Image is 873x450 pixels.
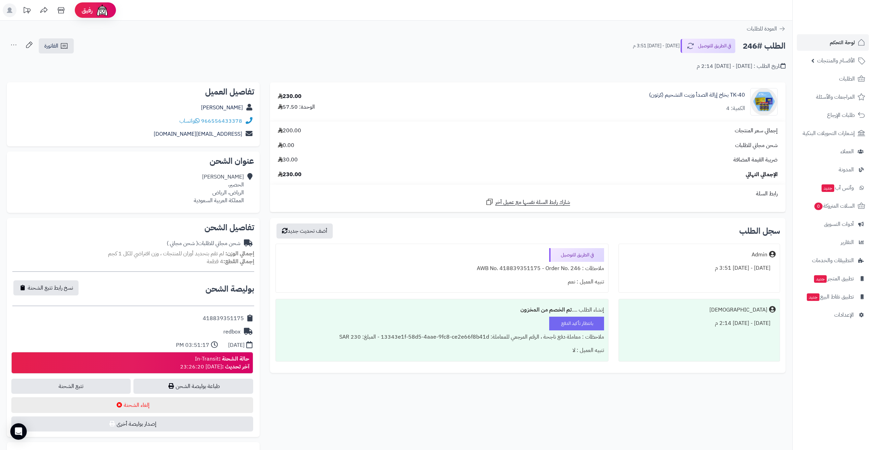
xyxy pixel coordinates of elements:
div: [DATE] - [DATE] 3:51 م [623,262,776,275]
a: المدونة [797,161,869,178]
span: جديد [807,293,819,301]
span: جديد [814,275,827,283]
span: المدونة [839,165,854,174]
a: وآتس آبجديد [797,180,869,196]
a: السلات المتروكة0 [797,198,869,214]
span: الإجمالي النهائي [746,171,778,179]
span: إجمالي سعر المنتجات [735,127,778,135]
div: ملاحظات : معاملة دفع ناجحة ، الرقم المرجعي للمعاملة: 13343e1f-58d5-4aae-9fc8-ce2e66f8b41d - المبل... [280,330,604,344]
a: التطبيقات والخدمات [797,252,869,269]
span: 0 [814,202,823,210]
a: المراجعات والأسئلة [797,89,869,105]
a: شارك رابط السلة نفسها مع عميل آخر [485,198,570,206]
span: 200.00 [278,127,301,135]
a: تتبع الشحنة [11,379,131,394]
div: الكمية: 4 [726,105,745,112]
span: السلات المتروكة [814,201,855,211]
div: الوحدة: 57.50 [278,103,315,111]
span: لم تقم بتحديد أوزان للمنتجات ، وزن افتراضي للكل 1 كجم [108,250,224,258]
a: واتساب [179,117,200,125]
div: In-Transit [DATE] 23:26:20 [180,355,249,371]
span: رفيق [82,6,93,14]
span: العودة للطلبات [747,25,777,33]
div: [DATE] [228,341,245,349]
strong: إجمالي القطع: [223,257,254,266]
a: التقارير [797,234,869,251]
img: 1728164515-%D8%A8%D8%AE%D8%A7%D8%AE%20%D9%81%D9%88%D8%AA%D9%88%D8%B4%D9%88%D8%A800-90x90.png [751,88,777,115]
h2: عنوان الشحن [12,157,254,165]
div: Open Intercom Messenger [10,423,27,440]
div: إنشاء الطلب .... [280,303,604,317]
small: 4 قطعة [207,257,254,266]
button: أضف تحديث جديد [276,223,333,239]
b: تم الخصم من المخزون [520,306,572,314]
button: نسخ رابط تتبع الشحنة [13,280,79,295]
a: الطلبات [797,71,869,87]
a: طلبات الإرجاع [797,107,869,123]
span: 30.00 [278,156,298,164]
strong: حالة الشحنة : [219,355,249,363]
div: تنبيه العميل : لا [280,344,604,357]
div: 230.00 [278,93,302,100]
span: شارك رابط السلة نفسها مع عميل آخر [495,198,570,206]
h2: الطلب #246 [743,39,786,53]
span: تطبيق المتجر [813,274,854,283]
span: ضريبة القيمة المضافة [733,156,778,164]
span: التقارير [841,238,854,247]
span: الطلبات [839,74,855,84]
span: تطبيق نقاط البيع [806,292,854,302]
div: ملاحظات : AWB No. 418839351175 - Order No. 246 [280,262,604,275]
h2: تفاصيل الشحن [12,223,254,232]
span: أدوات التسويق [824,219,854,229]
a: لوحة التحكم [797,34,869,51]
span: جديد [822,184,834,192]
button: إصدار بوليصة أخرى [11,416,253,431]
button: في الطريق للتوصيل [681,39,735,53]
span: لوحة التحكم [830,38,855,47]
div: [DATE] - [DATE] 2:14 م [623,317,776,330]
div: تاريخ الطلب : [DATE] - [DATE] 2:14 م [697,62,786,70]
span: إشعارات التحويلات البنكية [803,129,855,138]
small: [DATE] - [DATE] 3:51 م [633,42,680,49]
h2: تفاصيل العميل [12,88,254,96]
div: redbox [223,328,240,336]
span: ( شحن مجاني ) [167,239,198,247]
span: شحن مجاني للطلبات [735,142,778,149]
div: رابط السلة [273,190,783,198]
a: أدوات التسويق [797,216,869,232]
a: طباعة بوليصة الشحن [133,379,253,394]
strong: إجمالي الوزن: [225,250,254,258]
div: [PERSON_NAME] الحصير، الرياض، الرياض المملكة العربية السعودية [194,173,244,204]
span: المراجعات والأسئلة [816,92,855,102]
span: الفاتورة [44,42,58,50]
strong: آخر تحديث : [222,363,249,371]
span: طلبات الإرجاع [827,110,855,120]
span: الإعدادات [834,310,854,320]
span: 0.00 [278,142,294,149]
a: الإعدادات [797,307,869,323]
div: بانتظار تأكيد الدفع [549,317,604,330]
span: التطبيقات والخدمات [812,256,854,265]
a: العملاء [797,143,869,160]
button: إلغاء الشحنة [11,397,253,413]
a: تحديثات المنصة [18,3,35,19]
div: [DEMOGRAPHIC_DATA] [709,306,767,314]
a: إشعارات التحويلات البنكية [797,125,869,142]
a: 966556433378 [201,117,242,125]
span: 230.00 [278,171,302,179]
h3: سجل الطلب [739,227,780,235]
a: تطبيق نقاط البيعجديد [797,289,869,305]
h2: بوليصة الشحن [205,285,254,293]
a: [PERSON_NAME] [201,104,243,112]
div: 418839351175 [203,315,244,323]
a: TK-40 بخاخ إزالة الصدأ وزيت التشحيم (كرتون) [649,91,745,99]
a: العودة للطلبات [747,25,786,33]
a: تطبيق المتجرجديد [797,270,869,287]
span: وآتس آب [821,183,854,193]
div: في الطريق للتوصيل [549,248,604,262]
div: 03:51:17 PM [176,341,209,349]
img: logo-2.png [826,5,866,20]
span: الأقسام والمنتجات [817,56,855,65]
span: نسخ رابط تتبع الشحنة [28,284,73,292]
